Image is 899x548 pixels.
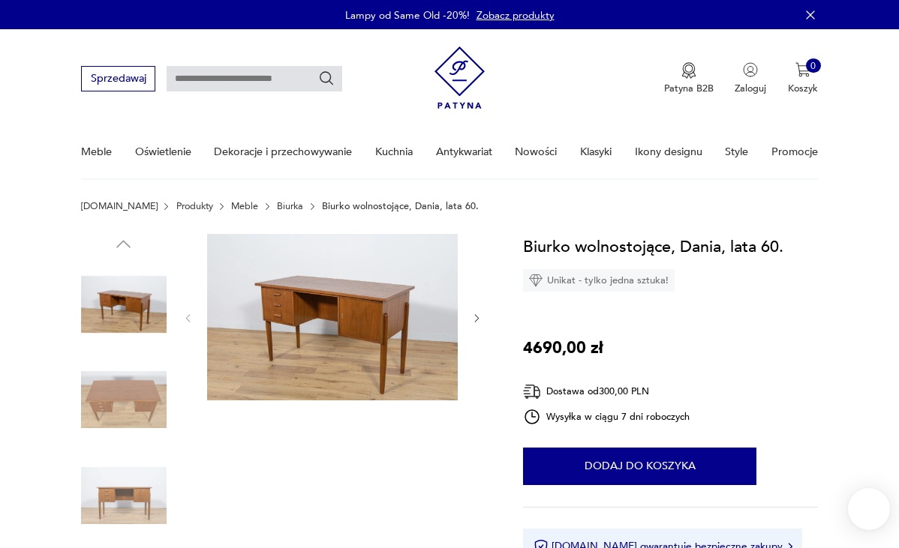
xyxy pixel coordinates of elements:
[176,201,213,211] a: Produkty
[375,126,413,178] a: Kuchnia
[318,70,335,87] button: Szukaj
[81,453,167,538] img: Zdjęcie produktu Biurko wolnostojące, Dania, lata 60.
[664,62,714,95] a: Ikona medaluPatyna B2B
[345,8,470,22] p: Lampy od Same Old -20%!
[523,234,783,259] h1: Biurko wolnostojące, Dania, lata 60.
[434,41,485,114] img: Patyna - sklep z meblami i dekoracjami vintage
[788,82,818,95] p: Koszyk
[523,335,603,361] p: 4690,00 zł
[664,82,714,95] p: Patyna B2B
[635,126,702,178] a: Ikony designu
[580,126,612,178] a: Klasyki
[523,269,675,292] div: Unikat - tylko jedna sztuka!
[231,201,258,211] a: Meble
[806,58,821,73] div: 0
[523,382,690,401] div: Dostawa od 300,00 PLN
[735,62,766,95] button: Zaloguj
[135,126,191,178] a: Oświetlenie
[795,62,810,77] img: Ikona koszyka
[788,62,818,95] button: 0Koszyk
[523,408,690,426] div: Wysyłka w ciągu 7 dni roboczych
[81,262,167,347] img: Zdjęcie produktu Biurko wolnostojące, Dania, lata 60.
[322,201,479,211] p: Biurko wolnostojące, Dania, lata 60.
[848,488,890,530] iframe: Smartsupp widget button
[725,126,748,178] a: Style
[207,234,458,401] img: Zdjęcie produktu Biurko wolnostojące, Dania, lata 60.
[743,62,758,77] img: Ikonka użytkownika
[81,357,167,442] img: Zdjęcie produktu Biurko wolnostojące, Dania, lata 60.
[771,126,818,178] a: Promocje
[81,75,155,84] a: Sprzedawaj
[214,126,352,178] a: Dekoracje i przechowywanie
[81,66,155,91] button: Sprzedawaj
[515,126,557,178] a: Nowości
[529,274,543,287] img: Ikona diamentu
[436,126,492,178] a: Antykwariat
[81,126,112,178] a: Meble
[81,201,158,211] a: [DOMAIN_NAME]
[735,82,766,95] p: Zaloguj
[523,448,756,485] button: Dodaj do koszyka
[477,8,555,22] a: Zobacz produkty
[681,62,696,79] img: Ikona medalu
[664,62,714,95] button: Patyna B2B
[277,201,303,211] a: Biurka
[523,382,541,401] img: Ikona dostawy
